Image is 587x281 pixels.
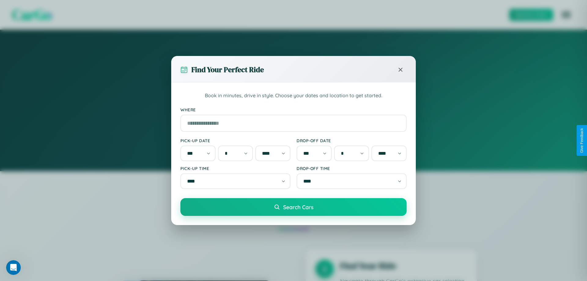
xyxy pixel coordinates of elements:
label: Drop-off Time [297,166,407,171]
span: Search Cars [283,204,313,210]
label: Drop-off Date [297,138,407,143]
h3: Find Your Perfect Ride [191,65,264,75]
label: Pick-up Time [180,166,290,171]
button: Search Cars [180,198,407,216]
label: Where [180,107,407,112]
p: Book in minutes, drive in style. Choose your dates and location to get started. [180,92,407,100]
label: Pick-up Date [180,138,290,143]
